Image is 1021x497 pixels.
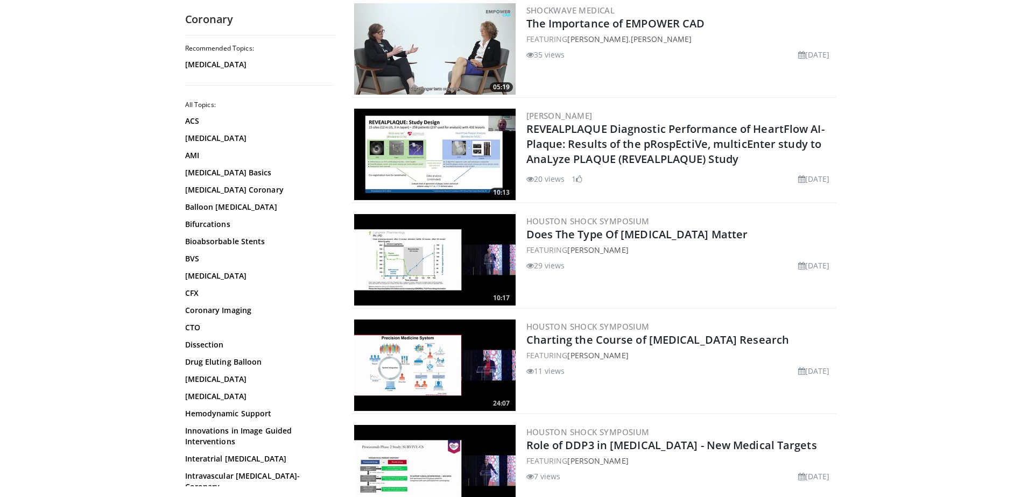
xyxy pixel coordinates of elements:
a: [MEDICAL_DATA] [185,271,330,281]
a: [MEDICAL_DATA] Coronary [185,184,330,195]
a: [MEDICAL_DATA] [185,374,330,385]
li: [DATE] [798,173,830,184]
li: 11 views [526,365,565,377]
a: Role of DDP3 in [MEDICAL_DATA] - New Medical Targets [526,438,817,452]
div: FEATURING [526,350,834,361]
a: [PERSON_NAME] [526,110,593,121]
a: ACS [185,116,330,126]
h2: Recommended Topics: [185,44,333,53]
span: 10:13 [490,188,513,197]
a: [PERSON_NAME] [567,456,628,466]
a: REVEALPLAQUE Diagnostic Performance of HeartFlow AI-Plaque: Results of the pRospEctiVe, multicEnt... [526,122,825,166]
span: 24:07 [490,399,513,408]
a: Interatrial [MEDICAL_DATA] [185,453,330,464]
a: Drug Eluting Balloon [185,357,330,367]
a: Charting the Course of [MEDICAL_DATA] Research [526,332,790,347]
a: [MEDICAL_DATA] [185,391,330,402]
a: The Importance of EMPOWER CAD [526,16,705,31]
a: [MEDICAL_DATA] [185,133,330,144]
li: 29 views [526,260,565,271]
li: [DATE] [798,471,830,482]
div: FEATURING , [526,33,834,45]
a: Coronary Imaging [185,305,330,316]
a: Innovations in Image Guided Interventions [185,425,330,447]
a: Dissection [185,339,330,350]
li: 7 views [526,471,561,482]
a: Bioabsorbable Stents [185,236,330,247]
h2: Coronary [185,12,336,26]
div: FEATURING [526,244,834,255]
li: 20 views [526,173,565,184]
a: CTO [185,322,330,333]
a: 24:07 [354,319,516,411]
li: [DATE] [798,49,830,60]
a: [PERSON_NAME] [567,350,628,360]
a: 10:13 [354,109,516,200]
li: [DATE] [798,365,830,377]
img: 8a5c9fb3-89bc-4288-8e98-d7844ba91f10.300x170_q85_crop-smart_upscale.jpg [354,214,516,306]
a: 05:19 [354,3,516,95]
h2: All Topics: [185,101,333,109]
a: Houston Shock Symposium [526,321,650,332]
div: FEATURING [526,455,834,466]
a: AMI [185,150,330,161]
a: [PERSON_NAME] [567,245,628,255]
a: Bifurcations [185,219,330,230]
a: Hemodynamic Support [185,408,330,419]
a: [PERSON_NAME] [631,34,692,44]
span: 05:19 [490,82,513,92]
a: [PERSON_NAME] [567,34,628,44]
a: Houston Shock Symposium [526,427,650,437]
img: f9dd5a24-8cf0-44f9-a1b3-a4dc77486fa0.300x170_q85_crop-smart_upscale.jpg [354,319,516,411]
a: [MEDICAL_DATA] [185,59,330,70]
li: 35 views [526,49,565,60]
a: CFX [185,288,330,299]
span: 10:17 [490,293,513,303]
li: 1 [572,173,582,184]
li: [DATE] [798,260,830,271]
a: [MEDICAL_DATA] Basics [185,167,330,178]
a: Balloon [MEDICAL_DATA] [185,202,330,212]
a: Shockwave Medical [526,5,615,16]
img: f2c68859-0141-4a8b-a821-33e5a922fb60.300x170_q85_crop-smart_upscale.jpg [354,109,516,200]
a: 10:17 [354,214,516,306]
a: Does The Type Of [MEDICAL_DATA] Matter [526,227,748,242]
a: BVS [185,253,330,264]
a: Intravascular [MEDICAL_DATA]- Coronary [185,471,330,492]
img: 2dd63d5e-990a-446d-b743-352dbe6b59d6.300x170_q85_crop-smart_upscale.jpg [354,3,516,95]
a: Houston Shock Symposium [526,216,650,226]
